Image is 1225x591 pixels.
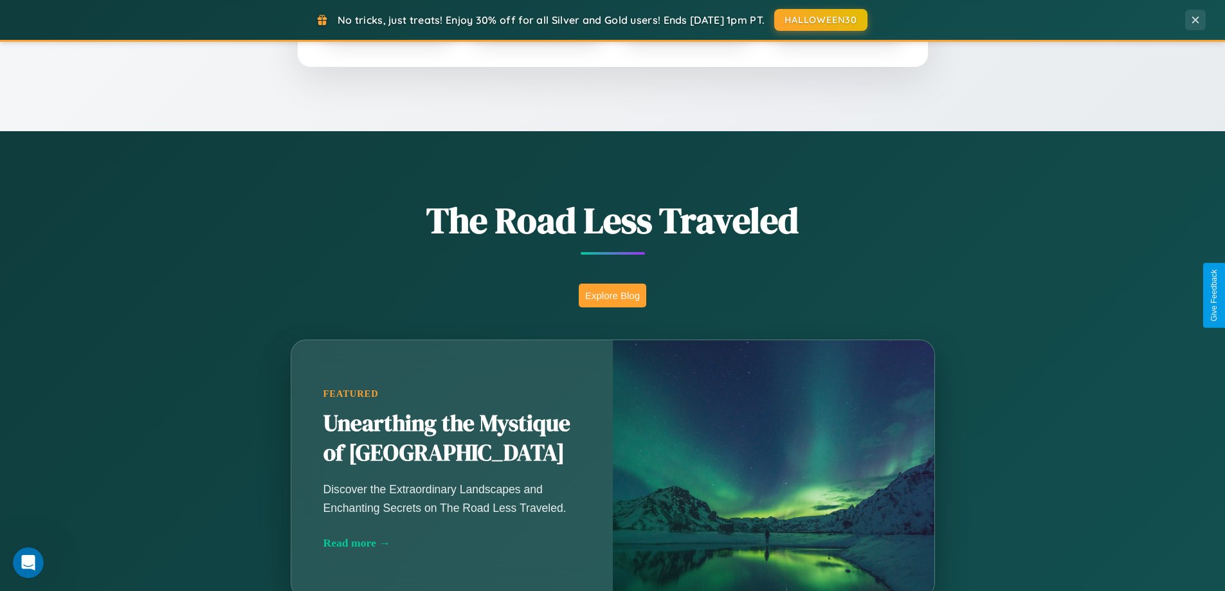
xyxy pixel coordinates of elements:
button: HALLOWEEN30 [774,9,867,31]
h1: The Road Less Traveled [227,195,999,245]
iframe: Intercom live chat [13,547,44,578]
div: Give Feedback [1210,269,1219,322]
p: Discover the Extraordinary Landscapes and Enchanting Secrets on The Road Less Traveled. [323,480,581,516]
div: Featured [323,388,581,399]
h2: Unearthing the Mystique of [GEOGRAPHIC_DATA] [323,409,581,468]
div: Read more → [323,536,581,550]
button: Explore Blog [579,284,646,307]
span: No tricks, just treats! Enjoy 30% off for all Silver and Gold users! Ends [DATE] 1pm PT. [338,14,765,26]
